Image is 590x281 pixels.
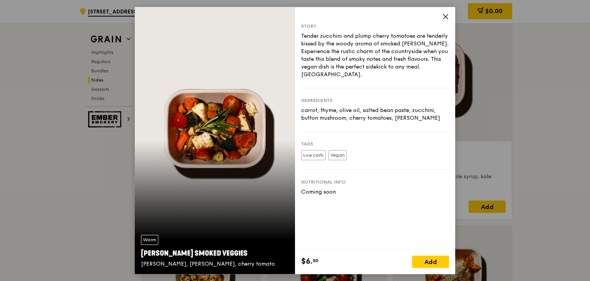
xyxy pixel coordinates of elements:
span: 50 [313,258,318,264]
div: Story [301,23,449,29]
div: [PERSON_NAME], [PERSON_NAME], cherry tomato [141,260,289,268]
span: $6. [301,256,313,267]
label: Low carb [301,150,325,160]
div: [PERSON_NAME] Smoked Veggies [141,248,289,259]
div: Tags [301,141,449,147]
div: Nutritional info [301,179,449,185]
div: Coming soon [301,188,449,196]
div: Ingredients [301,97,449,104]
label: Vegan [329,150,347,160]
div: Warm [141,235,158,245]
div: Tender zucchini and plump cherry tomatoes are tenderly kissed by the woody aroma of smoked [PERSO... [301,32,449,79]
div: Add [412,256,449,268]
div: carrot, thyme, olive oil, salted bean paste, zucchini, button mushroom, cherry tomatoes, [PERSON_... [301,107,449,122]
